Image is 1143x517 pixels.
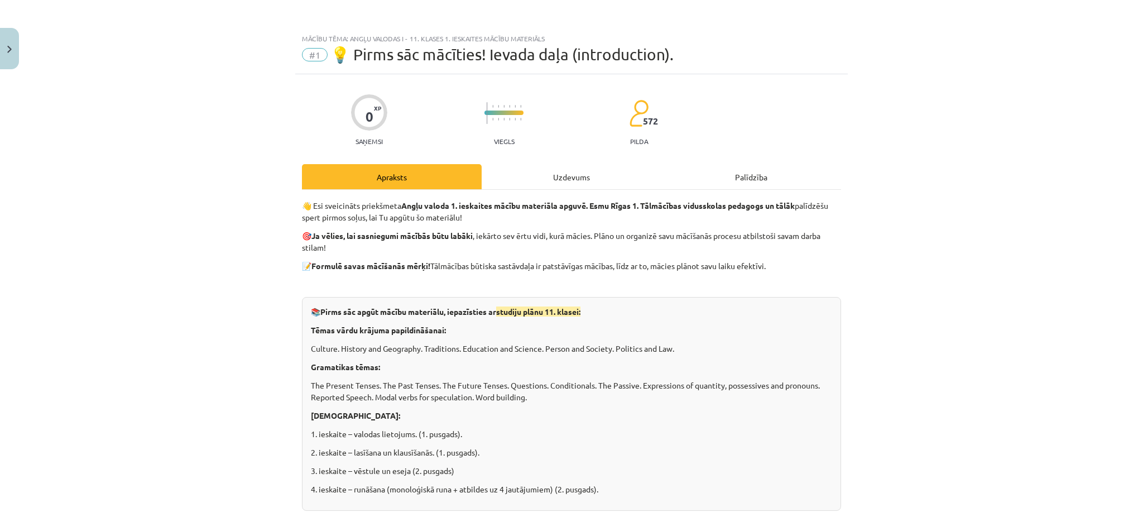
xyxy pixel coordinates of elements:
p: 📝 Tālmācības būtiska sastāvdaļa ir patstāvīgas mācības, līdz ar to, mācies plānot savu laiku efek... [302,260,841,272]
p: 3. ieskaite – vēstule un eseja (2. pusgads) [311,465,832,477]
strong: Ja vēlies, lai sasniegumi mācībās būtu labāki [311,231,473,241]
img: icon-short-line-57e1e144782c952c97e751825c79c345078a6d821885a25fce030b3d8c18986b.svg [515,118,516,121]
img: icon-short-line-57e1e144782c952c97e751825c79c345078a6d821885a25fce030b3d8c18986b.svg [503,118,505,121]
p: 1. ieskaite – valodas lietojums. (1. pusgads). [311,428,832,440]
p: pilda [630,137,648,145]
strong: [DEMOGRAPHIC_DATA]: [311,410,400,420]
span: studiju plānu 11. klasei: [496,307,580,317]
div: Uzdevums [482,164,661,189]
div: 0 [366,109,373,125]
p: Viegls [494,137,515,145]
img: icon-short-line-57e1e144782c952c97e751825c79c345078a6d821885a25fce030b3d8c18986b.svg [515,105,516,108]
p: 2. ieskaite – lasīšana un klausīšanās. (1. pusgads). [311,447,832,458]
span: 💡 Pirms sāc mācīties! Ievada daļa (introduction). [330,45,674,64]
img: icon-short-line-57e1e144782c952c97e751825c79c345078a6d821885a25fce030b3d8c18986b.svg [509,105,510,108]
span: 572 [643,116,658,126]
p: Culture. History and Geography. Traditions. Education and Science. Person and Society. Politics a... [311,343,832,355]
strong: Tēmas vārdu krājuma papildināšanai: [311,325,446,335]
img: icon-short-line-57e1e144782c952c97e751825c79c345078a6d821885a25fce030b3d8c18986b.svg [492,118,493,121]
span: XP [374,105,381,111]
img: icon-short-line-57e1e144782c952c97e751825c79c345078a6d821885a25fce030b3d8c18986b.svg [492,105,493,108]
p: 👋 Esi sveicināts priekšmeta palīdzēšu spert pirmos soļus, lai Tu apgūtu šo materiālu! [302,200,841,223]
img: icon-short-line-57e1e144782c952c97e751825c79c345078a6d821885a25fce030b3d8c18986b.svg [503,105,505,108]
img: icon-long-line-d9ea69661e0d244f92f715978eff75569469978d946b2353a9bb055b3ed8787d.svg [487,102,488,124]
p: 📚 [311,306,832,318]
img: icon-short-line-57e1e144782c952c97e751825c79c345078a6d821885a25fce030b3d8c18986b.svg [520,105,521,108]
img: icon-short-line-57e1e144782c952c97e751825c79c345078a6d821885a25fce030b3d8c18986b.svg [509,118,510,121]
p: 🎯 , iekārto sev ērtu vidi, kurā mācies. Plāno un organizē savu mācīšanās procesu atbilstoši savam... [302,230,841,253]
img: icon-close-lesson-0947bae3869378f0d4975bcd49f059093ad1ed9edebbc8119c70593378902aed.svg [7,46,12,53]
img: icon-short-line-57e1e144782c952c97e751825c79c345078a6d821885a25fce030b3d8c18986b.svg [498,105,499,108]
div: Mācību tēma: Angļu valodas i - 11. klases 1. ieskaites mācību materiāls [302,35,841,42]
img: students-c634bb4e5e11cddfef0936a35e636f08e4e9abd3cc4e673bd6f9a4125e45ecb1.svg [629,99,649,127]
p: 4. ieskaite – runāšana (monoloģiskā runa + atbildes uz 4 jautājumiem) (2. pusgads). [311,484,832,495]
div: Palīdzība [661,164,841,189]
p: The Present Tenses. The Past Tenses. The Future Tenses. Questions. Conditionals. The Passive. Exp... [311,380,832,403]
img: icon-short-line-57e1e144782c952c97e751825c79c345078a6d821885a25fce030b3d8c18986b.svg [498,118,499,121]
div: Apraksts [302,164,482,189]
strong: Formulē savas mācīšanās mērķi! [311,261,430,271]
p: Saņemsi [351,137,387,145]
img: icon-short-line-57e1e144782c952c97e751825c79c345078a6d821885a25fce030b3d8c18986b.svg [520,118,521,121]
strong: Pirms sāc apgūt mācību materiālu, iepazīsties ar [320,307,580,317]
strong: Gramatikas tēmas: [311,362,380,372]
strong: Angļu valoda 1. ieskaites mācību materiāla apguvē. Esmu Rīgas 1. Tālmācības vidusskolas pedagogs ... [401,200,795,210]
span: #1 [302,48,328,61]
